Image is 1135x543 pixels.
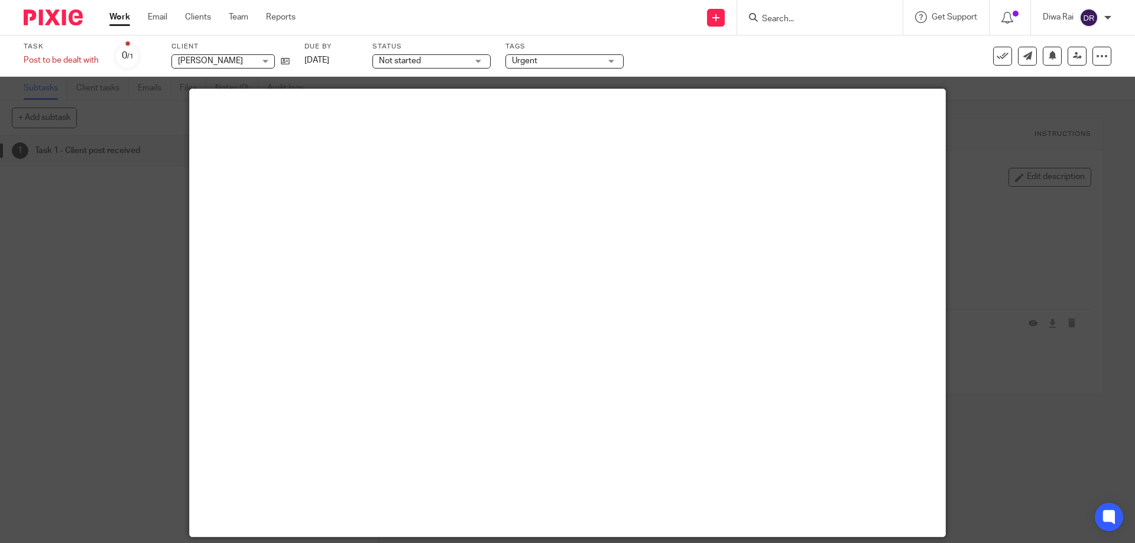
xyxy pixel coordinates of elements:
[266,11,296,23] a: Reports
[761,14,867,25] input: Search
[229,11,248,23] a: Team
[1079,8,1098,27] img: svg%3E
[1043,11,1074,23] p: Diwa Rai
[148,11,167,23] a: Email
[185,11,211,23] a: Clients
[512,57,537,65] span: Urgent
[304,56,329,64] span: [DATE]
[505,42,624,51] label: Tags
[304,42,358,51] label: Due by
[127,53,134,60] small: /1
[171,42,290,51] label: Client
[178,57,243,65] span: [PERSON_NAME]
[379,57,421,65] span: Not started
[372,42,491,51] label: Status
[109,11,130,23] a: Work
[24,9,83,25] img: Pixie
[932,13,977,21] span: Get Support
[122,49,134,63] div: 0
[24,42,99,51] label: Task
[24,54,99,66] div: Post to be dealt with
